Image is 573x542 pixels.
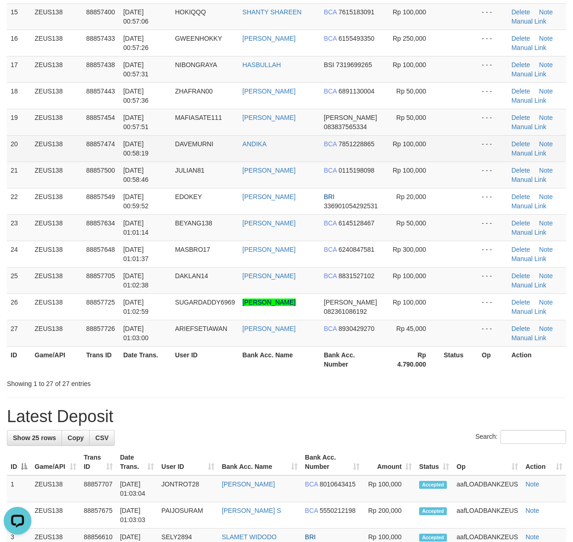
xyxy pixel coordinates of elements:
a: Delete [512,193,530,200]
span: Copy 7851228865 to clipboard [339,140,375,148]
span: Copy 8010643415 to clipboard [320,480,356,488]
span: [DATE] 00:57:06 [123,8,149,25]
a: [PERSON_NAME] [222,480,275,488]
td: ZEUS138 [31,135,82,162]
span: BCA [324,219,337,227]
a: Note [539,87,553,95]
span: Rp 100,000 [393,299,426,306]
a: [PERSON_NAME] [243,193,296,200]
span: BCA [324,272,337,280]
span: Rp 50,000 [396,114,427,121]
td: ZEUS138 [31,56,82,82]
th: Action: activate to sort column ascending [522,449,566,475]
a: SLAMET WIDODO [222,533,277,541]
span: 88857648 [86,246,115,253]
span: Rp 50,000 [396,87,427,95]
h1: Latest Deposit [7,407,566,426]
span: BCA [324,140,337,148]
span: MASBRO17 [175,246,210,253]
span: Rp 50,000 [396,219,427,227]
td: ZEUS138 [31,502,80,529]
td: 88857707 [80,475,116,502]
span: Rp 100,000 [393,272,426,280]
span: 88857634 [86,219,115,227]
a: [PERSON_NAME] [243,325,296,332]
td: - - - [478,241,508,267]
td: ZEUS138 [31,293,82,320]
a: Note [539,219,553,227]
a: Note [539,61,553,69]
span: Copy 083837565334 to clipboard [324,123,367,131]
a: HASBULLAH [243,61,281,69]
td: [DATE] 01:03:03 [116,502,158,529]
td: 23 [7,214,31,241]
span: 88857726 [86,325,115,332]
a: [PERSON_NAME] [243,35,296,42]
td: - - - [478,109,508,135]
span: EDOKEY [175,193,202,200]
td: - - - [478,188,508,214]
th: Status: activate to sort column ascending [415,449,453,475]
th: Action [508,346,566,373]
span: JULIAN81 [175,167,205,174]
th: Bank Acc. Number [320,346,384,373]
span: Rp 100,000 [393,61,426,69]
td: Rp 100,000 [363,475,415,502]
span: [DATE] 01:01:14 [123,219,149,236]
td: ZEUS138 [31,109,82,135]
th: Game/API: activate to sort column ascending [31,449,80,475]
span: BSI [324,61,335,69]
span: BCA [324,167,337,174]
a: Manual Link [512,334,547,342]
span: BCA [324,87,337,95]
span: NIBONGRAYA [175,61,217,69]
span: Show 25 rows [13,434,56,442]
span: 88857725 [86,299,115,306]
td: JONTROT28 [158,475,218,502]
span: DAVEMURNI [175,140,213,148]
span: Rp 300,000 [393,246,426,253]
td: - - - [478,135,508,162]
td: ZEUS138 [31,320,82,346]
a: Manual Link [512,70,547,78]
span: 88857438 [86,61,115,69]
td: 21 [7,162,31,188]
a: [PERSON_NAME] S [222,507,281,514]
td: - - - [478,30,508,56]
a: [PERSON_NAME] [243,87,296,95]
a: Manual Link [512,281,547,289]
a: Note [539,272,553,280]
th: User ID [171,346,239,373]
a: Manual Link [512,123,547,131]
span: Rp 100,000 [393,167,426,174]
span: SUGARDADDY6969 [175,299,235,306]
td: 26 [7,293,31,320]
td: 22 [7,188,31,214]
span: Copy 0115198098 to clipboard [339,167,375,174]
td: - - - [478,3,508,30]
span: BCA [324,325,337,332]
td: 19 [7,109,31,135]
a: Delete [512,35,530,42]
td: - - - [478,214,508,241]
a: Note [539,8,553,16]
a: Copy [61,430,90,446]
td: 1 [7,475,31,502]
span: [PERSON_NAME] [324,299,377,306]
td: ZEUS138 [31,241,82,267]
td: 20 [7,135,31,162]
td: 88857675 [80,502,116,529]
span: BCA [305,507,318,514]
button: Open LiveChat chat widget [4,4,31,31]
span: BRI [305,533,316,541]
th: Trans ID [82,346,119,373]
a: [PERSON_NAME] [243,219,296,227]
td: aafLOADBANKZEUS [453,502,522,529]
td: - - - [478,267,508,293]
span: 88857549 [86,193,115,200]
a: Note [539,114,553,121]
span: ZHAFRAN00 [175,87,213,95]
a: [PERSON_NAME] [243,167,296,174]
a: Manual Link [512,255,547,262]
td: ZEUS138 [31,188,82,214]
